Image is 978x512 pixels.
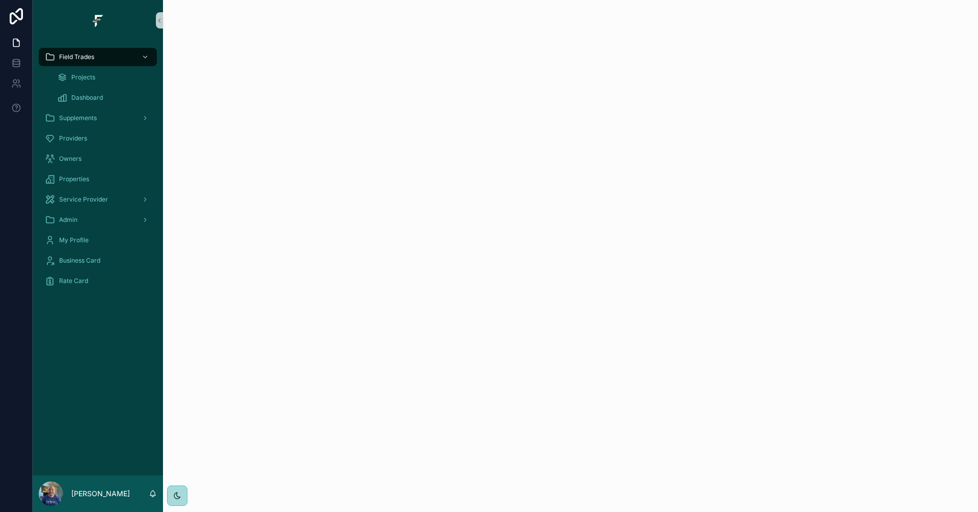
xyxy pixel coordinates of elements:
[51,68,157,87] a: Projects
[39,272,157,290] a: Rate Card
[71,489,130,499] p: [PERSON_NAME]
[39,150,157,168] a: Owners
[59,257,100,265] span: Business Card
[33,41,163,303] div: scrollable content
[90,12,106,29] img: App logo
[51,89,157,107] a: Dashboard
[39,211,157,229] a: Admin
[39,129,157,148] a: Providers
[59,155,81,163] span: Owners
[59,195,108,204] span: Service Provider
[39,48,157,66] a: Field Trades
[59,53,94,61] span: Field Trades
[39,231,157,249] a: My Profile
[39,170,157,188] a: Properties
[71,73,95,81] span: Projects
[59,175,89,183] span: Properties
[39,190,157,209] a: Service Provider
[59,277,88,285] span: Rate Card
[59,134,87,143] span: Providers
[71,94,103,102] span: Dashboard
[39,109,157,127] a: Supplements
[39,251,157,270] a: Business Card
[59,114,97,122] span: Supplements
[59,236,89,244] span: My Profile
[59,216,77,224] span: Admin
